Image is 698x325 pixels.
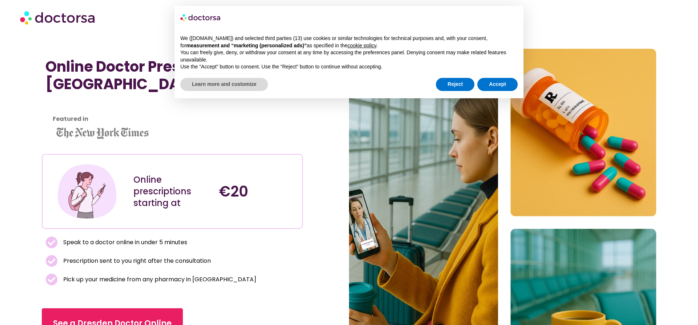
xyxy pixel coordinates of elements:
div: Online prescriptions starting at [133,174,212,209]
h4: €20 [219,183,297,200]
span: Speak to a doctor online in under 5 minutes [61,237,187,247]
span: Prescription sent to you right after the consultation [61,256,211,266]
iframe: Customer reviews powered by Trustpilot [45,109,299,118]
strong: measurement and “marketing (personalized ads)” [186,43,306,48]
h1: Online Doctor Prescription in [GEOGRAPHIC_DATA] [45,58,299,93]
button: Accept [477,78,518,91]
iframe: Customer reviews powered by Trustpilot [45,100,155,109]
span: Pick up your medicine from any pharmacy in [GEOGRAPHIC_DATA] [61,274,256,285]
button: Reject [436,78,474,91]
a: cookie policy [348,43,376,48]
img: logo [180,12,221,23]
strong: Featured in [53,115,88,123]
p: Use the “Accept” button to consent. Use the “Reject” button to continue without accepting. [180,63,518,71]
p: We ([DOMAIN_NAME]) and selected third parties (13) use cookies or similar technologies for techni... [180,35,518,49]
p: You can freely give, deny, or withdraw your consent at any time by accessing the preferences pane... [180,49,518,63]
button: Learn more and customize [180,78,268,91]
img: Illustration depicting a young woman in a casual outfit, engaged with her smartphone. She has a p... [56,160,119,223]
